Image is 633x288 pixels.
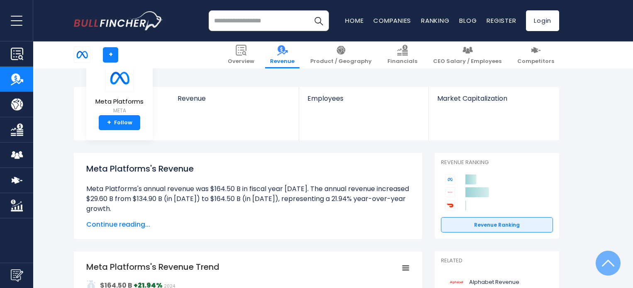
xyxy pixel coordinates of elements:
[387,58,417,65] span: Financials
[512,41,559,68] a: Competitors
[307,94,420,102] span: Employees
[441,217,553,233] a: Revenue Ranking
[441,159,553,166] p: Revenue Ranking
[437,94,550,102] span: Market Capitalization
[459,16,477,25] a: Blog
[95,64,144,116] a: Meta Platforms META
[228,58,254,65] span: Overview
[441,257,553,264] p: Related
[169,87,299,116] a: Revenue
[86,261,219,273] tspan: Meta Platforms's Revenue Trend
[74,11,163,30] img: bullfincher logo
[299,87,428,116] a: Employees
[95,107,144,114] small: META
[265,41,299,68] a: Revenue
[223,41,259,68] a: Overview
[308,10,329,31] button: Search
[487,16,516,25] a: Register
[305,41,377,68] a: Product / Geography
[517,58,554,65] span: Competitors
[428,41,506,68] a: CEO Salary / Employees
[445,201,455,211] img: DoorDash competitors logo
[270,58,295,65] span: Revenue
[86,184,410,214] li: Meta Platforms's annual revenue was $164.50 B in fiscal year [DATE]. The annual revenue increased...
[107,119,111,126] strong: +
[421,16,449,25] a: Ranking
[382,41,422,68] a: Financials
[105,64,134,92] img: META logo
[373,16,411,25] a: Companies
[445,174,455,184] img: Meta Platforms competitors logo
[95,98,144,105] span: Meta Platforms
[345,16,363,25] a: Home
[99,115,140,130] a: +Follow
[310,58,372,65] span: Product / Geography
[103,47,118,63] a: +
[86,220,410,230] span: Continue reading...
[74,11,163,30] a: Go to homepage
[445,187,455,197] img: Alphabet competitors logo
[74,47,90,63] img: META logo
[178,94,291,102] span: Revenue
[86,162,410,175] h1: Meta Platforms's Revenue
[429,87,558,116] a: Market Capitalization
[433,58,502,65] span: CEO Salary / Employees
[526,10,559,31] a: Login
